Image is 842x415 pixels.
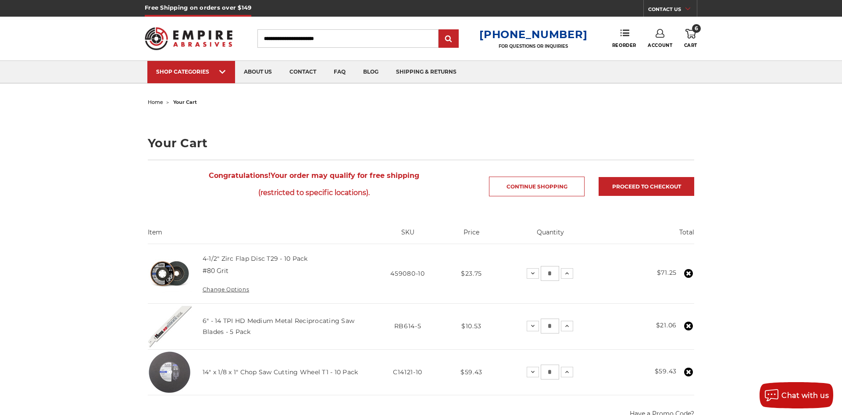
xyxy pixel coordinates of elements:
span: Account [648,43,672,48]
span: your cart [173,99,197,105]
a: Reorder [612,29,636,48]
span: Cart [684,43,697,48]
span: Chat with us [781,391,829,400]
span: 459080-10 [390,270,425,277]
input: 6" - 14 TPI HD Medium Metal Reciprocating Saw Blades - 5 Pack Quantity: [541,319,559,333]
th: Quantity [496,228,605,244]
h1: Your Cart [148,137,694,149]
a: 6" - 14 TPI HD Medium Metal Reciprocating Saw Blades - 5 Pack [203,317,354,335]
dd: #80 Grit [203,266,228,276]
a: CONTACT US [648,4,697,17]
strong: $71.25 [657,269,677,277]
strong: Congratulations! [209,171,271,180]
a: 6 Cart [684,29,697,48]
a: Change Options [203,286,249,293]
span: RB614-5 [394,322,421,330]
a: home [148,99,163,105]
input: Submit [440,30,457,48]
th: Item [148,228,369,244]
a: contact [281,61,325,83]
a: about us [235,61,281,83]
a: Proceed to checkout [599,177,694,196]
span: C14121-10 [393,368,422,376]
span: 6 [692,24,701,33]
span: (restricted to specific locations). [148,184,480,201]
a: 14" x 1/8 x 1" Chop Saw Cutting Wheel T1 - 10 Pack [203,368,358,376]
input: 4-1/2" Zirc Flap Disc T29 - 10 Pack Quantity: [541,266,559,281]
span: $23.75 [461,270,482,277]
a: 4-1/2" Zirc Flap Disc T29 - 10 Pack [203,255,308,262]
a: Continue Shopping [489,177,585,196]
button: Chat with us [760,382,833,408]
input: 14" x 1/8 x 1" Chop Saw Cutting Wheel T1 - 10 Pack Quantity: [541,365,559,380]
span: Your order may qualify for free shipping [148,167,480,201]
span: $10.53 [461,322,482,330]
a: faq [325,61,354,83]
a: [PHONE_NUMBER] [479,28,587,41]
img: 14 Inch Chop Saw Wheel [148,350,192,394]
a: blog [354,61,387,83]
img: Empire Abrasives [145,21,232,56]
th: SKU [369,228,446,244]
strong: $21.06 [656,321,677,329]
th: Total [605,228,694,244]
img: 4-1/2" Zirc Flap Disc T29 - 10 Pack [148,252,192,296]
span: $59.43 [460,368,482,376]
strong: $59.43 [655,367,677,375]
a: shipping & returns [387,61,465,83]
img: 6 inch Morse HD medium metal reciprocating saw blade, 14 TPI [148,305,192,348]
div: SHOP CATEGORIES [156,68,226,75]
p: FOR QUESTIONS OR INQUIRIES [479,43,587,49]
span: Reorder [612,43,636,48]
th: Price [446,228,496,244]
